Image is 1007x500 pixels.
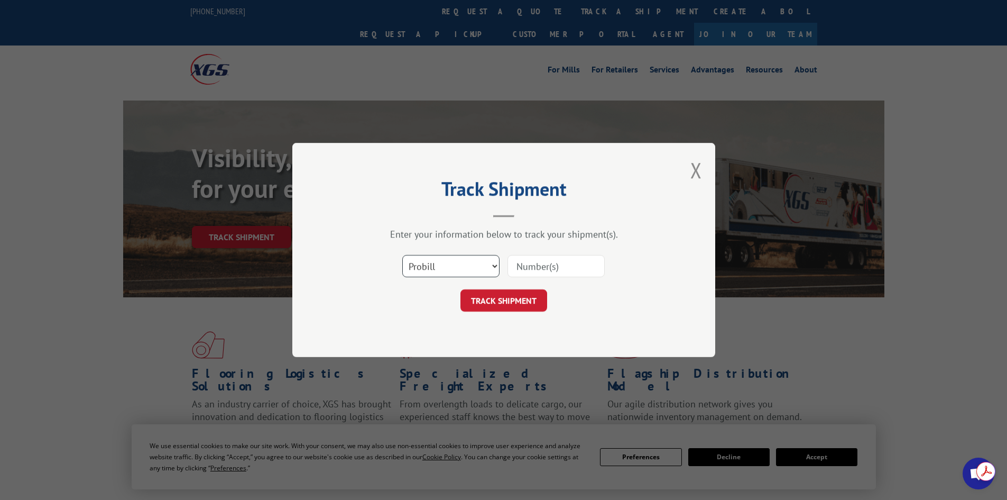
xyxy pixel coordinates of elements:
[345,181,662,202] h2: Track Shipment
[963,458,994,489] div: Open chat
[460,289,547,312] button: TRACK SHIPMENT
[690,156,702,184] button: Close modal
[345,228,662,240] div: Enter your information below to track your shipment(s).
[507,255,605,277] input: Number(s)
